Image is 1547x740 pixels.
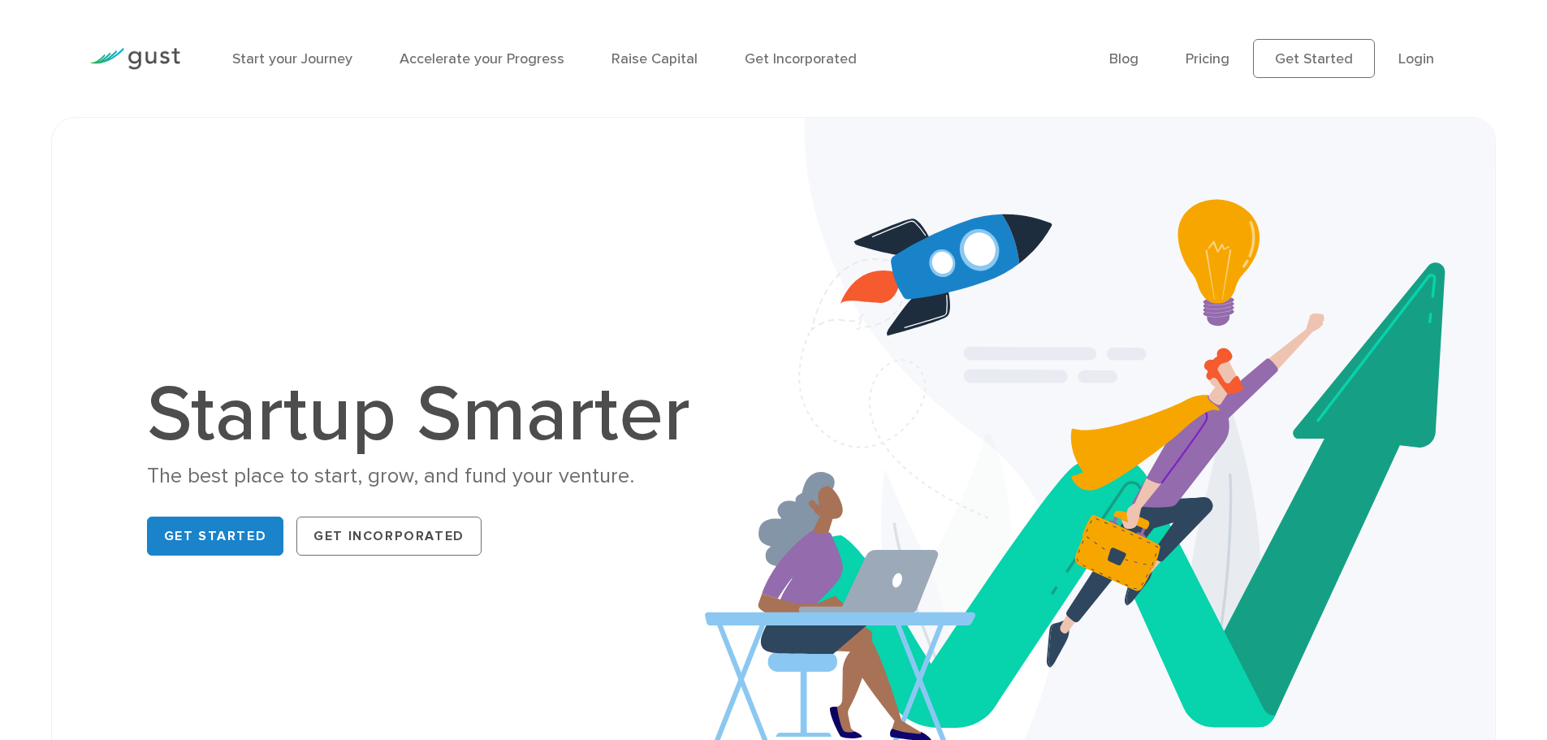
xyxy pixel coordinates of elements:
[89,48,180,70] img: Gust Logo
[745,50,857,67] a: Get Incorporated
[611,50,698,67] a: Raise Capital
[1253,39,1375,78] a: Get Started
[147,376,707,454] h1: Startup Smarter
[400,50,564,67] a: Accelerate your Progress
[1398,50,1434,67] a: Login
[147,517,284,556] a: Get Started
[1109,50,1139,67] a: Blog
[147,462,707,491] div: The best place to start, grow, and fund your venture.
[1186,50,1229,67] a: Pricing
[296,517,482,556] a: Get Incorporated
[232,50,352,67] a: Start your Journey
